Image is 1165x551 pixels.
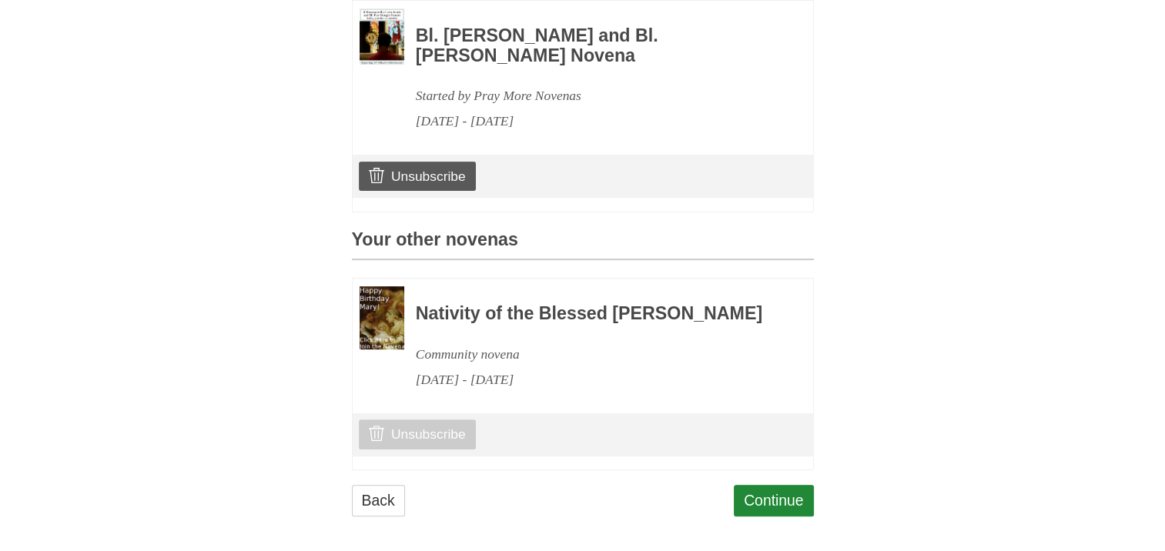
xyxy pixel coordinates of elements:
[416,26,772,65] h3: Bl. [PERSON_NAME] and Bl. [PERSON_NAME] Novena
[360,286,404,349] img: Novena image
[359,419,475,449] a: Unsubscribe
[416,109,772,134] div: [DATE] - [DATE]
[352,485,405,516] a: Back
[734,485,814,516] a: Continue
[359,162,475,191] a: Unsubscribe
[352,230,814,260] h3: Your other novenas
[416,342,772,367] div: Community novena
[360,8,404,65] img: Novena image
[416,83,772,109] div: Started by Pray More Novenas
[416,304,772,324] h3: Nativity of the Blessed [PERSON_NAME]
[416,367,772,392] div: [DATE] - [DATE]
